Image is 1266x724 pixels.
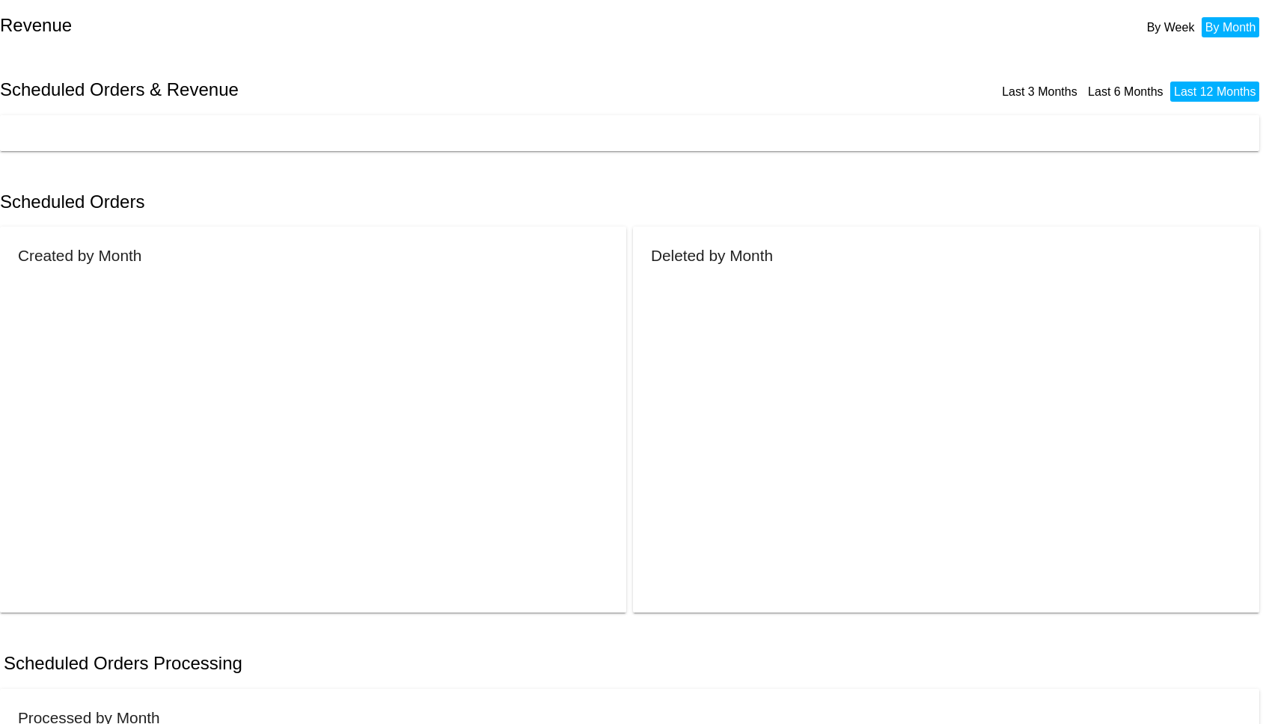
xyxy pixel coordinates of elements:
[1143,17,1199,37] li: By Week
[1202,17,1260,37] li: By Month
[1002,85,1077,98] a: Last 3 Months
[651,247,773,264] h2: Deleted by Month
[18,247,141,264] h2: Created by Month
[4,653,242,674] h2: Scheduled Orders Processing
[1088,85,1163,98] a: Last 6 Months
[1174,85,1256,98] a: Last 12 Months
